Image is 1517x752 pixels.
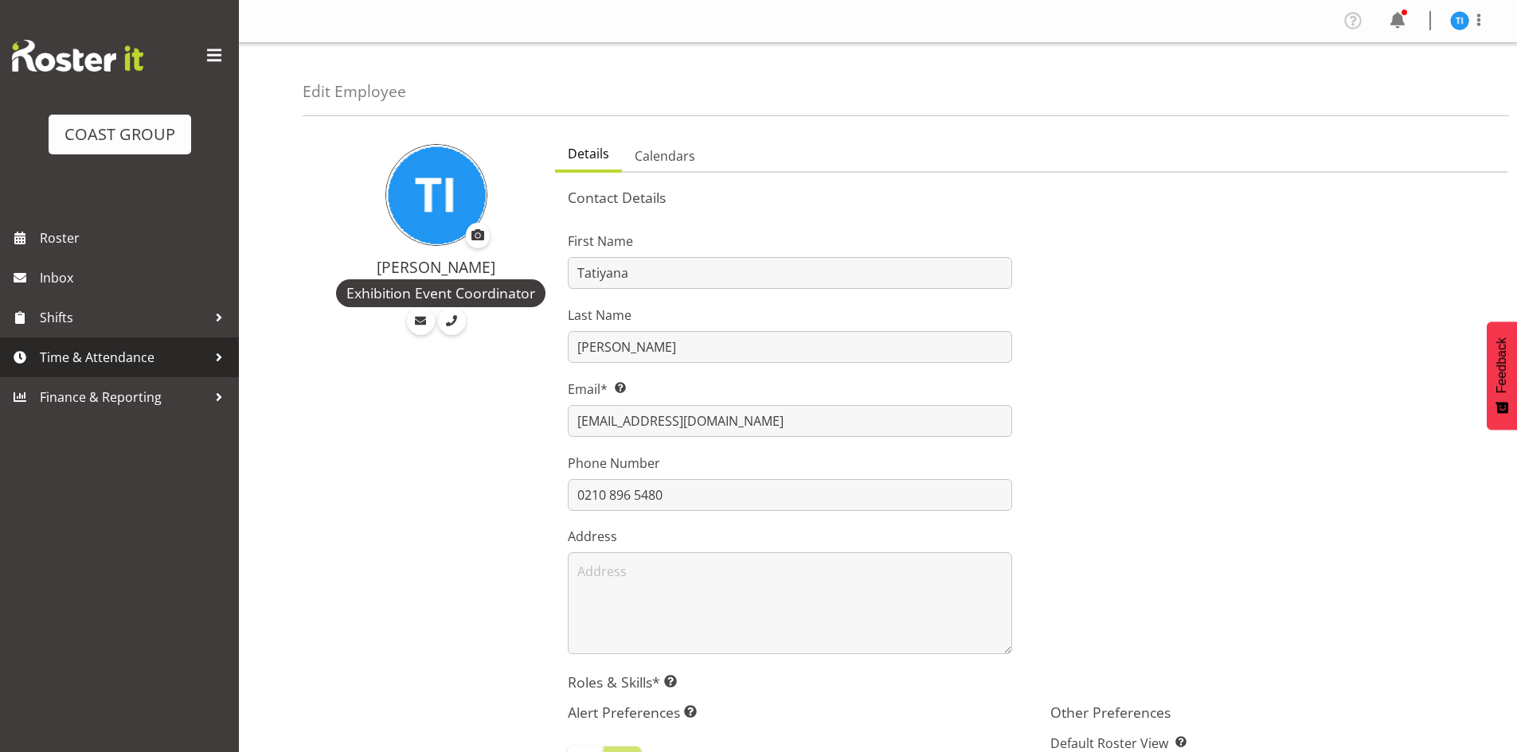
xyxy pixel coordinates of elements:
span: Roster [40,226,231,250]
label: Email* [568,380,1012,399]
input: First Name [568,257,1012,289]
span: Shifts [40,306,207,329]
a: Email Employee [407,307,435,335]
input: Phone Number [568,479,1012,511]
label: Phone Number [568,454,1012,473]
span: Details [568,144,609,163]
label: Address [568,527,1012,546]
h4: Edit Employee [303,83,406,100]
span: Feedback [1495,337,1509,393]
a: Call Employee [438,307,466,335]
h5: Other Preferences [1050,703,1495,721]
img: tatiyana-isaac10120.jpg [1450,11,1469,30]
input: Email Address [568,405,1012,437]
h5: Contact Details [568,189,1495,206]
input: Last Name [568,331,1012,363]
h5: Alert Preferences [568,703,1012,721]
span: Finance & Reporting [40,385,207,409]
h5: Roles & Skills* [568,673,1495,691]
span: Time & Attendance [40,345,207,369]
span: Exhibition Event Coordinator [346,282,535,303]
div: COAST GROUP [65,123,175,146]
h4: [PERSON_NAME] [336,259,536,276]
img: tatiyana-isaac10120.jpg [385,144,487,246]
img: Rosterit website logo [12,40,143,72]
span: Calendars [635,146,695,166]
span: Inbox [40,266,231,290]
label: First Name [568,232,1012,251]
label: Last Name [568,306,1012,325]
button: Feedback - Show survey [1487,321,1517,430]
